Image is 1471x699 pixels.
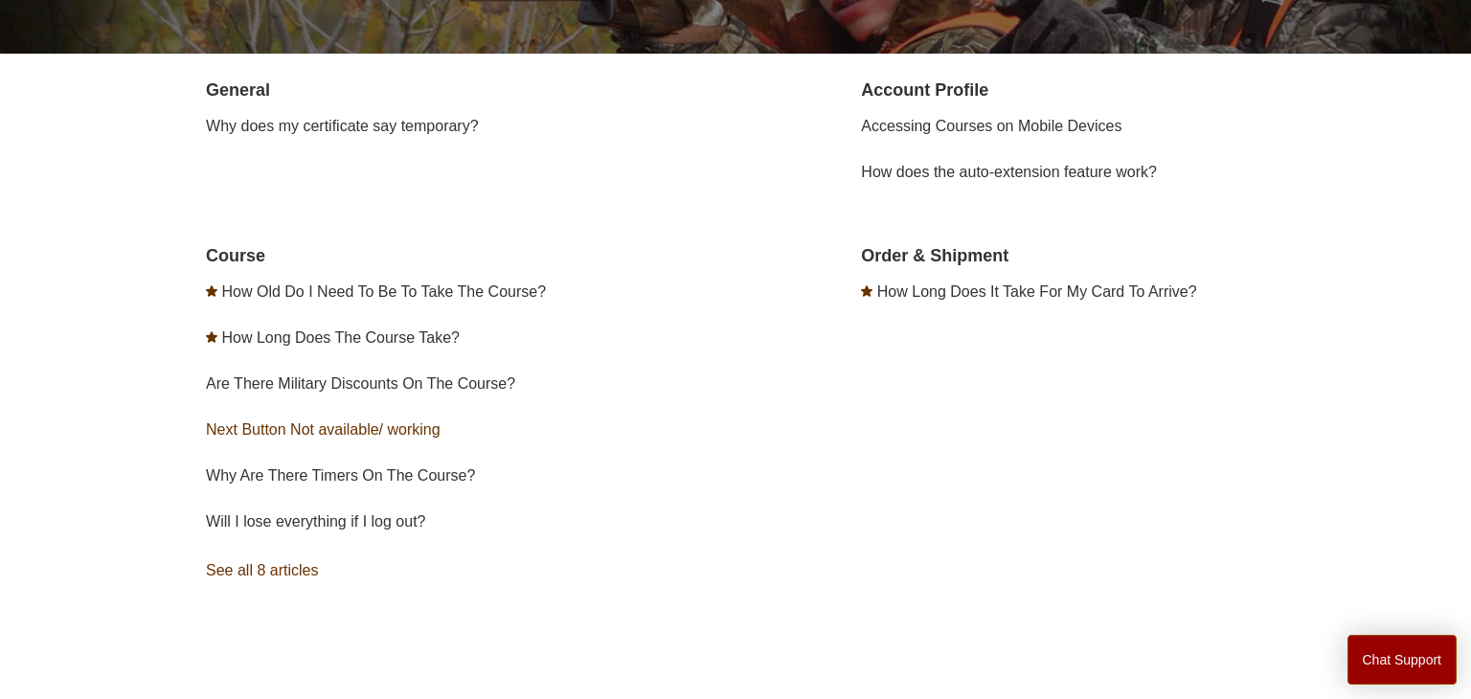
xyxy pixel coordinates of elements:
a: Accessing Courses on Mobile Devices [861,118,1121,134]
a: General [206,80,270,100]
a: How Long Does The Course Take? [222,329,460,346]
a: Are There Military Discounts On The Course? [206,375,515,392]
svg: Promoted article [861,285,872,297]
a: Order & Shipment [861,246,1008,265]
a: Next Button Not available/ working [206,421,441,438]
a: How does the auto-extension feature work? [861,164,1157,180]
a: How Long Does It Take For My Card To Arrive? [877,283,1197,300]
a: How Old Do I Need To Be To Take The Course? [222,283,547,300]
svg: Promoted article [206,285,217,297]
svg: Promoted article [206,331,217,343]
button: Chat Support [1347,635,1458,685]
a: Why Are There Timers On The Course? [206,467,475,484]
a: Will I lose everything if I log out? [206,513,425,530]
a: Why does my certificate say temporary? [206,118,479,134]
a: See all 8 articles [206,545,742,597]
a: Course [206,246,265,265]
a: Account Profile [861,80,988,100]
